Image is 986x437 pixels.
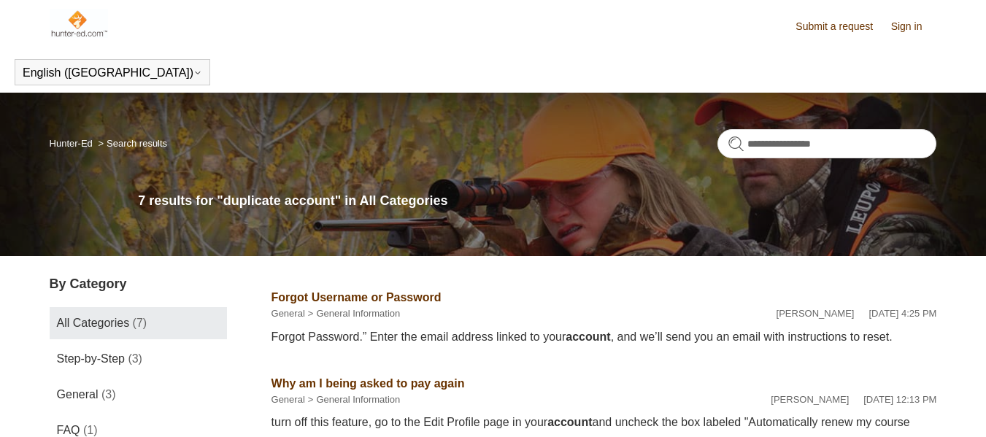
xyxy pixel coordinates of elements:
[271,308,305,319] a: General
[863,394,936,405] time: 04/08/2025, 12:13
[316,308,400,319] a: General Information
[138,191,936,211] h1: 7 results for "duplicate account" in All Categories
[57,352,125,365] span: Step-by-Step
[50,9,109,38] img: Hunter-Ed Help Center home page
[50,138,93,149] a: Hunter-Ed
[23,66,202,80] button: English ([GEOGRAPHIC_DATA])
[271,377,465,390] a: Why am I being asked to pay again
[50,379,227,411] a: General (3)
[50,307,227,339] a: All Categories (7)
[50,138,96,149] li: Hunter-Ed
[271,392,305,407] li: General
[547,416,592,428] em: account
[271,394,305,405] a: General
[717,129,936,158] input: Search
[771,392,849,407] li: [PERSON_NAME]
[271,306,305,321] li: General
[271,328,937,346] div: Forgot Password.” Enter the email address linked to your , and we’ll send you an email with instr...
[796,19,887,34] a: Submit a request
[57,388,99,401] span: General
[566,330,610,343] em: account
[57,317,130,329] span: All Categories
[101,388,116,401] span: (3)
[271,414,937,431] div: turn off this feature, go to the Edit Profile page in your and uncheck the box labeled "Automatic...
[50,274,227,294] h3: By Category
[83,424,98,436] span: (1)
[868,308,936,319] time: 05/20/2025, 16:25
[316,394,400,405] a: General Information
[271,291,442,303] a: Forgot Username or Password
[50,343,227,375] a: Step-by-Step (3)
[305,306,401,321] li: General Information
[777,306,855,321] li: [PERSON_NAME]
[128,352,142,365] span: (3)
[305,392,401,407] li: General Information
[891,19,937,34] a: Sign in
[133,317,147,329] span: (7)
[95,138,167,149] li: Search results
[57,424,80,436] span: FAQ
